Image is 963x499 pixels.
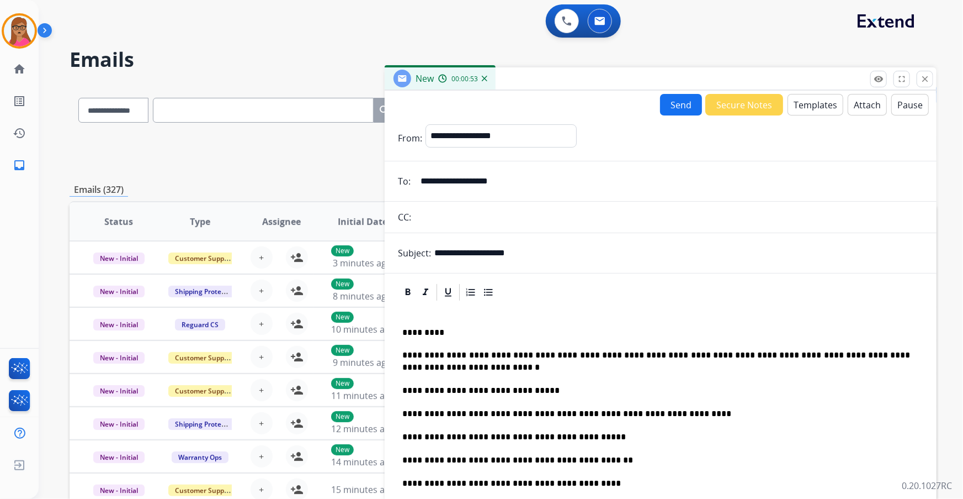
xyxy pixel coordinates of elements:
[251,379,273,401] button: +
[331,279,354,290] p: New
[331,411,354,422] p: New
[897,74,907,84] mat-icon: fullscreen
[290,384,304,397] mat-icon: person_add
[93,319,145,330] span: New - Initial
[705,94,783,115] button: Secure Notes
[168,352,240,364] span: Customer Support
[168,385,240,397] span: Customer Support
[168,253,240,264] span: Customer Support
[251,412,273,434] button: +
[333,356,392,369] span: 9 minutes ago
[13,159,26,172] mat-icon: inbox
[251,346,273,368] button: +
[251,280,273,302] button: +
[93,286,145,297] span: New - Initial
[440,284,456,301] div: Underline
[331,378,354,389] p: New
[175,319,225,330] span: Reguard CS
[874,74,884,84] mat-icon: remove_red_eye
[93,352,145,364] span: New - Initial
[290,317,304,330] mat-icon: person_add
[93,385,145,397] span: New - Initial
[259,384,264,397] span: +
[462,284,479,301] div: Ordered List
[891,94,929,115] button: Pause
[338,215,387,228] span: Initial Date
[259,284,264,297] span: +
[398,211,411,224] p: CC:
[290,483,304,496] mat-icon: person_add
[416,72,434,85] span: New
[13,62,26,76] mat-icon: home
[168,418,244,430] span: Shipping Protection
[93,418,145,430] span: New - Initial
[93,485,145,496] span: New - Initial
[378,104,391,117] mat-icon: search
[13,127,26,140] mat-icon: history
[259,483,264,496] span: +
[259,417,264,430] span: +
[902,479,952,492] p: 0.20.1027RC
[168,485,240,496] span: Customer Support
[331,345,354,356] p: New
[70,49,937,71] h2: Emails
[70,183,128,197] p: Emails (327)
[660,94,702,115] button: Send
[104,215,133,228] span: Status
[331,456,395,468] span: 14 minutes ago
[290,450,304,463] mat-icon: person_add
[251,246,273,269] button: +
[259,317,264,330] span: +
[331,390,395,402] span: 11 minutes ago
[417,284,434,301] div: Italic
[13,94,26,108] mat-icon: list_alt
[251,445,273,468] button: +
[93,253,145,264] span: New - Initial
[172,451,228,463] span: Warranty Ops
[331,444,354,455] p: New
[451,75,478,83] span: 00:00:53
[262,215,301,228] span: Assignee
[93,451,145,463] span: New - Initial
[398,175,411,188] p: To:
[190,215,210,228] span: Type
[848,94,887,115] button: Attach
[259,350,264,364] span: +
[168,286,244,297] span: Shipping Protection
[331,484,395,496] span: 15 minutes ago
[290,251,304,264] mat-icon: person_add
[398,132,422,145] p: From:
[251,313,273,335] button: +
[398,246,431,260] p: Subject:
[331,423,395,435] span: 12 minutes ago
[290,417,304,430] mat-icon: person_add
[259,251,264,264] span: +
[331,245,354,256] p: New
[333,257,392,269] span: 3 minutes ago
[4,15,35,46] img: avatar
[259,450,264,463] span: +
[290,284,304,297] mat-icon: person_add
[480,284,497,301] div: Bullet List
[290,350,304,364] mat-icon: person_add
[788,94,843,115] button: Templates
[920,74,930,84] mat-icon: close
[333,290,392,302] span: 8 minutes ago
[400,284,416,301] div: Bold
[331,312,354,323] p: New
[331,323,395,335] span: 10 minutes ago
